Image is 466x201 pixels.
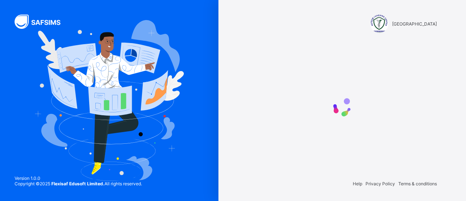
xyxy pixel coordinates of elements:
span: Copyright © 2025 All rights reserved. [15,181,142,186]
span: Help [353,181,362,186]
img: Hero Image [35,20,184,181]
strong: Flexisaf Edusoft Limited. [51,181,104,186]
img: SAFSIMS Logo [15,15,69,29]
span: Privacy Policy [366,181,395,186]
span: Terms & conditions [398,181,437,186]
img: ESTEEM LEARNING CENTER [370,15,388,33]
span: Version 1.0.0 [15,175,142,181]
span: [GEOGRAPHIC_DATA] [392,21,437,27]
